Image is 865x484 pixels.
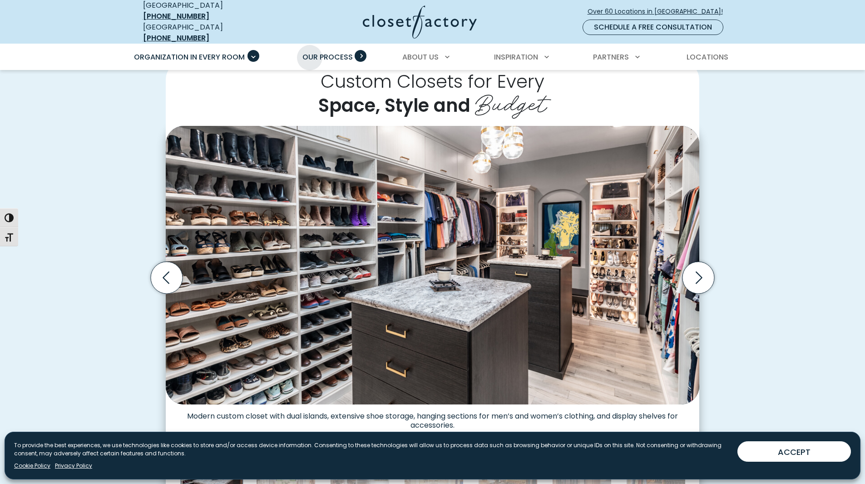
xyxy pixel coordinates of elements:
span: About Us [402,52,439,62]
span: Locations [687,52,728,62]
span: Space, Style and [318,93,470,118]
img: Modern custom closet with dual islands, extensive shoe storage, hanging sections for men’s and wo... [166,126,699,404]
span: Budget [475,83,547,120]
a: [PHONE_NUMBER] [143,33,209,43]
span: Our Process [302,52,353,62]
span: Partners [593,52,629,62]
a: Privacy Policy [55,462,92,470]
span: Organization in Every Room [134,52,245,62]
span: Over 60 Locations in [GEOGRAPHIC_DATA]! [588,7,730,16]
span: Inspiration [494,52,538,62]
p: To provide the best experiences, we use technologies like cookies to store and/or access device i... [14,441,730,458]
a: [PHONE_NUMBER] [143,11,209,21]
button: Previous slide [147,258,186,297]
a: Over 60 Locations in [GEOGRAPHIC_DATA]! [587,4,731,20]
img: Closet Factory Logo [363,5,477,39]
a: Schedule a Free Consultation [583,20,723,35]
nav: Primary Menu [128,45,738,70]
figcaption: Modern custom closet with dual islands, extensive shoe storage, hanging sections for men’s and wo... [166,404,699,430]
button: ACCEPT [737,441,851,462]
span: Custom Closets for Every [321,69,544,94]
button: Next slide [679,258,718,297]
a: Cookie Policy [14,462,50,470]
div: [GEOGRAPHIC_DATA] [143,22,275,44]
